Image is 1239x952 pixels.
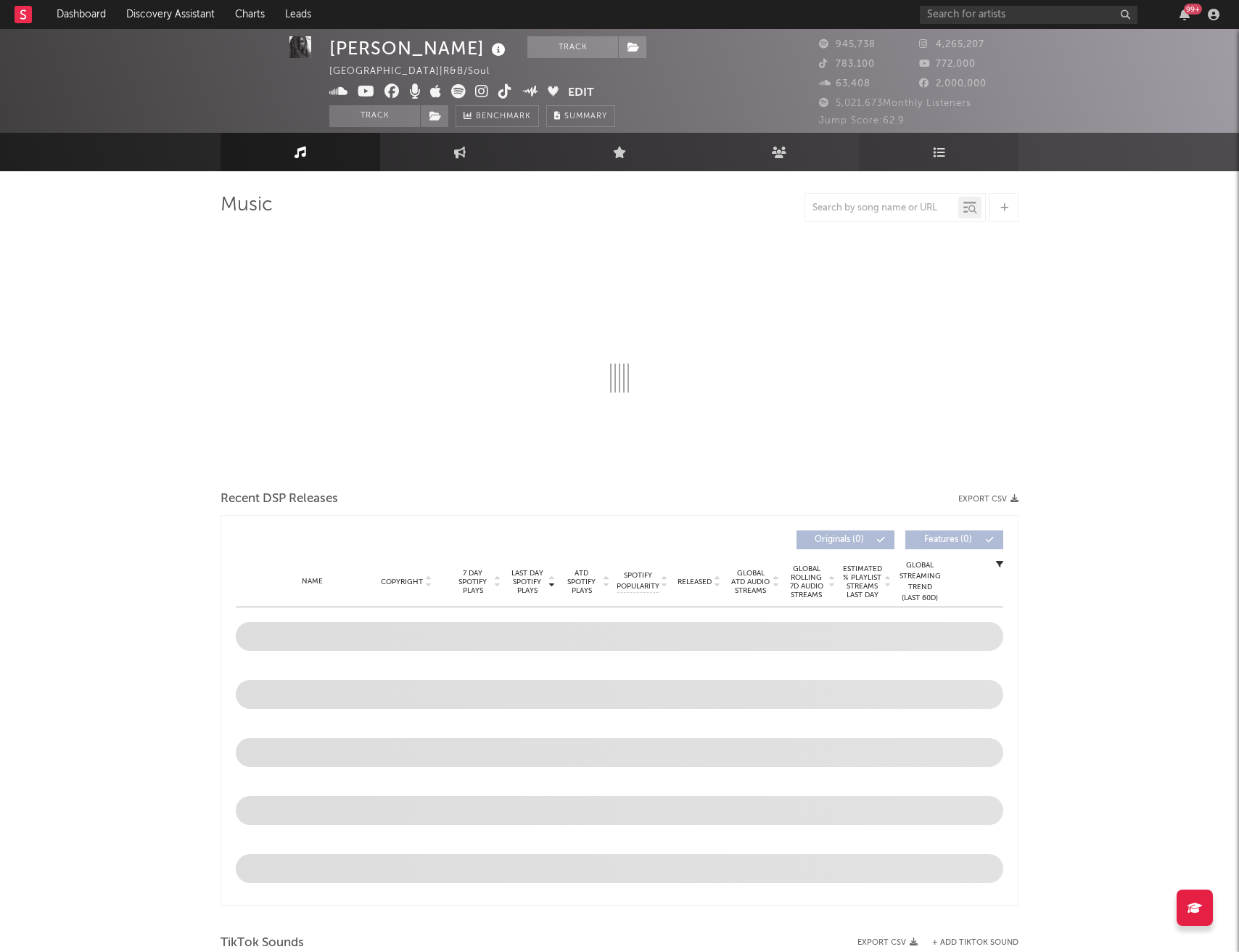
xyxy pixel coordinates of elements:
span: Released [678,578,712,586]
span: 2,000,000 [919,79,987,89]
span: Originals ( 0 ) [806,535,873,544]
button: Features(0) [905,530,1003,549]
input: Search by song name or URL [805,202,958,214]
span: 772,000 [919,59,976,69]
span: Jump Score: 62.9 [819,116,905,126]
div: [GEOGRAPHIC_DATA] | R&B/Soul [329,63,506,81]
span: Benchmark [476,108,531,126]
span: 4,265,207 [919,40,984,49]
button: Export CSV [857,938,918,947]
button: 99+ [1180,9,1190,20]
span: TikTok Sounds [221,935,304,952]
span: Estimated % Playlist Streams Last Day [842,565,882,599]
span: Global Rolling 7D Audio Streams [786,565,826,599]
span: Spotify Popularity [617,570,659,592]
button: Originals(0) [796,530,894,549]
button: + Add TikTok Sound [918,939,1018,947]
span: Global ATD Audio Streams [730,569,770,595]
span: Features ( 0 ) [915,535,981,544]
span: Recent DSP Releases [221,491,338,508]
span: 7 Day Spotify Plays [453,569,492,595]
span: ATD Spotify Plays [562,569,601,595]
button: Export CSV [958,495,1018,504]
input: Search for artists [920,6,1137,24]
span: 945,738 [819,40,876,49]
div: 99 + [1184,4,1202,15]
div: [PERSON_NAME] [329,36,509,60]
button: Summary [546,105,615,127]
a: Benchmark [456,105,539,127]
span: Summary [564,112,607,120]
span: 783,100 [819,59,875,69]
div: Global Streaming Trend (Last 60D) [898,560,942,604]
button: Track [329,105,420,127]
button: Edit [568,84,594,102]
div: Name [265,576,360,587]
span: 63,408 [819,79,870,89]
span: 5,021,673 Monthly Listeners [819,99,971,108]
span: Last Day Spotify Plays [508,569,546,595]
button: Track [527,36,618,58]
button: + Add TikTok Sound [932,939,1018,947]
span: Copyright [381,578,423,586]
